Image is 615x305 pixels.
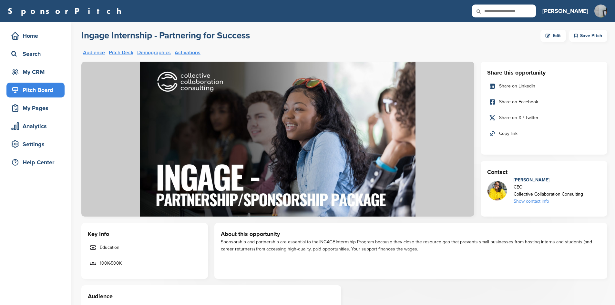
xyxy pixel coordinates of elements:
div: My CRM [10,66,65,78]
a: Share on LinkedIn [487,79,601,93]
a: Pitch Deck [109,50,133,55]
a: Pitch Board [6,83,65,97]
span: 100K-500K [100,260,122,267]
div: Settings [10,138,65,150]
a: My Pages [6,101,65,116]
span: Share on X / Twitter [499,114,538,121]
a: Share on X / Twitter [487,111,601,125]
a: My CRM [6,65,65,79]
a: Activations [175,50,200,55]
h3: Audience [88,292,335,301]
a: Settings [6,137,65,152]
span: Share on Facebook [499,98,538,106]
a: [PERSON_NAME] [542,4,588,18]
a: Analytics [6,119,65,134]
h3: About this opportunity [221,229,601,239]
div: Sponsorship and partnership are essential to the INGAGE Internship Program because they close the... [221,239,601,253]
span: Education [100,244,119,251]
a: Audience [83,50,105,55]
div: Analytics [10,120,65,132]
h3: Share this opportunity [487,68,601,77]
a: SponsorPitch [8,7,126,15]
img: Untitled design (1) [487,181,507,200]
h3: Key Info [88,229,201,239]
div: Home [10,30,65,42]
div: Show contact info [514,198,583,205]
div: CEO [514,184,583,191]
a: Search [6,46,65,61]
div: Save Pitch [569,30,607,42]
div: Collective Collaboration Consulting [514,191,583,198]
div: Help Center [10,157,65,168]
div: My Pages [10,102,65,114]
div: Search [10,48,65,60]
div: Pitch Board [10,84,65,96]
a: Share on Facebook [487,95,601,109]
h3: [PERSON_NAME] [542,6,588,15]
a: Edit [540,30,566,42]
a: Help Center [6,155,65,170]
a: Copy link [487,127,601,140]
span: Copy link [499,130,518,137]
a: Home [6,28,65,43]
a: Demographics [137,50,171,55]
img: Sponsorpitch & [81,62,474,217]
h2: Ingage Internship - Partnering for Success [81,30,250,41]
div: [PERSON_NAME] [514,177,583,184]
span: Share on LinkedIn [499,83,535,90]
a: Ingage Internship - Partnering for Success [81,30,250,42]
h3: Contact [487,168,601,177]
